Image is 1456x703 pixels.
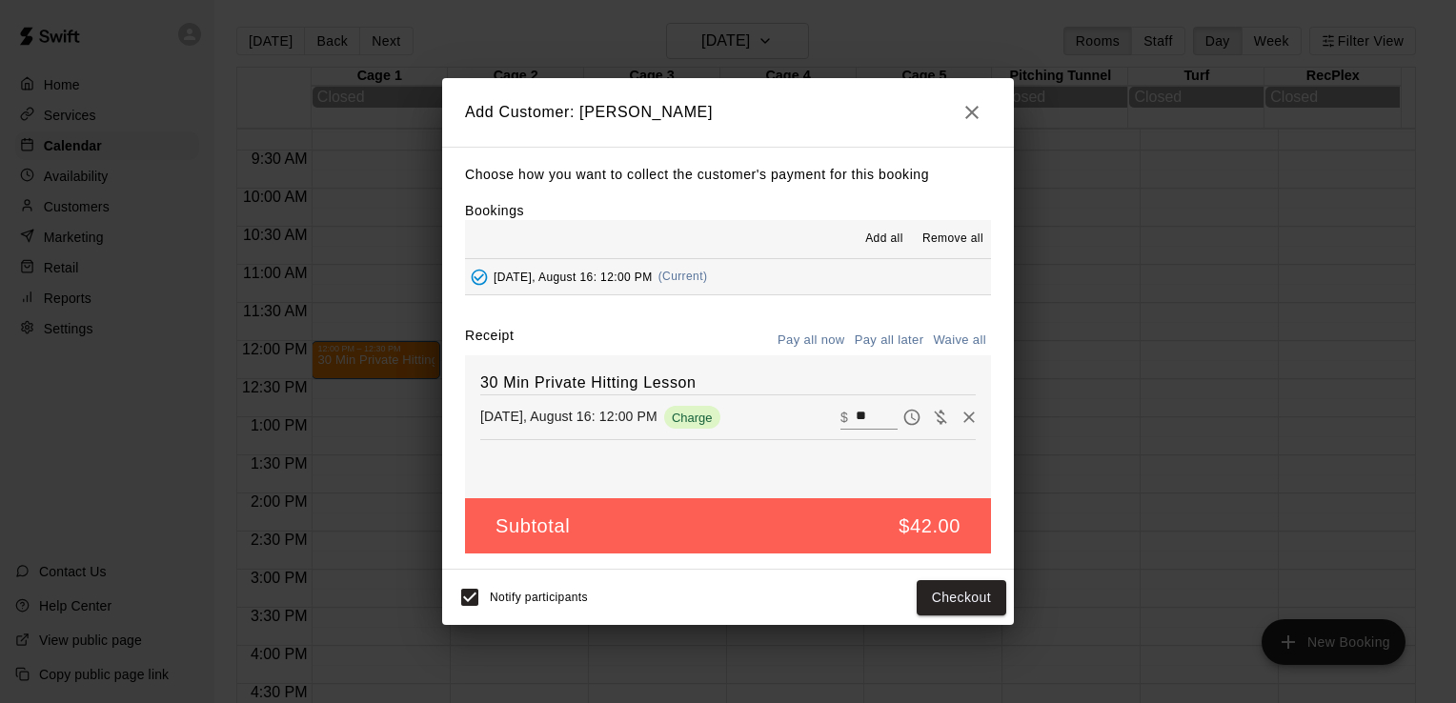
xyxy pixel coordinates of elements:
[495,513,570,539] h5: Subtotal
[494,270,653,283] span: [DATE], August 16: 12:00 PM
[465,263,494,291] button: Added - Collect Payment
[865,230,903,249] span: Add all
[898,408,926,424] span: Pay later
[658,270,708,283] span: (Current)
[915,224,991,254] button: Remove all
[465,203,524,218] label: Bookings
[480,371,976,395] h6: 30 Min Private Hitting Lesson
[899,513,961,539] h5: $42.00
[917,580,1006,615] button: Checkout
[928,326,991,355] button: Waive all
[926,408,955,424] span: Waive payment
[442,78,1014,147] h2: Add Customer: [PERSON_NAME]
[854,224,915,254] button: Add all
[465,326,514,355] label: Receipt
[850,326,929,355] button: Pay all later
[955,403,983,432] button: Remove
[773,326,850,355] button: Pay all now
[664,411,720,425] span: Charge
[465,163,991,187] p: Choose how you want to collect the customer's payment for this booking
[465,259,991,294] button: Added - Collect Payment[DATE], August 16: 12:00 PM(Current)
[922,230,983,249] span: Remove all
[480,407,657,426] p: [DATE], August 16: 12:00 PM
[840,408,848,427] p: $
[490,592,588,605] span: Notify participants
